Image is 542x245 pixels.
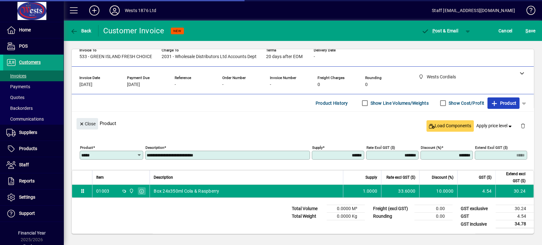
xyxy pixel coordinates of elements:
[72,112,534,135] div: Product
[314,54,315,59] span: -
[127,82,140,87] span: [DATE]
[496,205,534,213] td: 30.24
[499,170,525,184] span: Extend excl GST ($)
[458,213,496,220] td: GST
[6,73,26,78] span: Invoices
[3,103,64,114] a: Backorders
[18,230,46,235] span: Financial Year
[369,100,429,106] label: Show Line Volumes/Weights
[474,120,516,132] button: Apply price level
[19,43,28,49] span: POS
[499,26,512,36] span: Cancel
[432,5,515,16] div: Staff [EMAIL_ADDRESS][DOMAIN_NAME]
[497,25,514,36] button: Cancel
[365,174,377,181] span: Supply
[458,220,496,228] td: GST inclusive
[75,121,100,126] app-page-header-button: Close
[3,70,64,81] a: Invoices
[496,213,534,220] td: 4.54
[6,106,33,111] span: Backorders
[366,145,395,150] mat-label: Rate excl GST ($)
[495,185,533,197] td: 30.24
[421,28,458,33] span: ost & Email
[19,146,37,151] span: Products
[432,174,453,181] span: Discount (%)
[127,188,135,195] span: Wests Cordials
[19,27,31,32] span: Home
[19,211,35,216] span: Support
[457,185,495,197] td: 4.54
[162,54,257,59] span: 2031 - Wholesale Distributors Ltd Accounts Dept
[3,173,64,189] a: Reports
[426,120,474,132] button: Load Components
[475,145,508,150] mat-label: Extend excl GST ($)
[421,145,441,150] mat-label: Discount (%)
[173,29,181,33] span: NEW
[84,5,104,16] button: Add
[125,5,156,16] div: Wests 1876 Ltd
[3,141,64,157] a: Products
[96,188,109,194] div: 01003
[3,157,64,173] a: Staff
[222,82,224,87] span: -
[524,25,537,36] button: Save
[327,205,365,213] td: 0.0000 M³
[3,81,64,92] a: Payments
[154,174,173,181] span: Description
[3,125,64,141] a: Suppliers
[370,213,414,220] td: Rounding
[19,178,35,183] span: Reports
[316,98,348,108] span: Product History
[96,174,104,181] span: Item
[418,25,461,36] button: Post & Email
[3,189,64,205] a: Settings
[458,205,496,213] td: GST exclusive
[3,22,64,38] a: Home
[6,84,30,89] span: Payments
[491,98,516,108] span: Product
[313,97,351,109] button: Product History
[429,122,471,129] span: Load Components
[419,185,457,197] td: 10.0000
[521,1,534,22] a: Knowledge Base
[479,174,492,181] span: GST ($)
[414,213,452,220] td: 0.00
[104,5,125,16] button: Profile
[175,82,176,87] span: -
[19,130,37,135] span: Suppliers
[154,188,219,194] span: Box 24x350ml Cola & Raspberry
[365,82,368,87] span: 0
[19,195,35,200] span: Settings
[476,122,513,129] span: Apply price level
[363,188,378,194] span: 1.0000
[3,92,64,103] a: Quotes
[103,26,164,36] div: Customer Invoice
[70,28,91,33] span: Back
[525,28,528,33] span: S
[515,123,531,129] app-page-header-button: Delete
[266,54,303,59] span: 20 days after EOM
[270,82,271,87] span: -
[289,213,327,220] td: Total Weight
[69,25,93,36] button: Back
[3,38,64,54] a: POS
[77,118,98,129] button: Close
[79,119,96,129] span: Close
[487,97,519,109] button: Product
[432,28,435,33] span: P
[525,26,535,36] span: ave
[312,145,323,150] mat-label: Supply
[19,60,41,65] span: Customers
[386,174,415,181] span: Rate excl GST ($)
[64,25,98,36] app-page-header-button: Back
[6,95,24,100] span: Quotes
[496,220,534,228] td: 34.78
[3,114,64,124] a: Communications
[80,145,93,150] mat-label: Product
[6,116,44,122] span: Communications
[79,54,152,59] span: 533 - GREEN ISLAND FRESH CHOICE
[19,162,29,167] span: Staff
[370,205,414,213] td: Freight (excl GST)
[385,188,415,194] div: 33.6000
[327,213,365,220] td: 0.0000 Kg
